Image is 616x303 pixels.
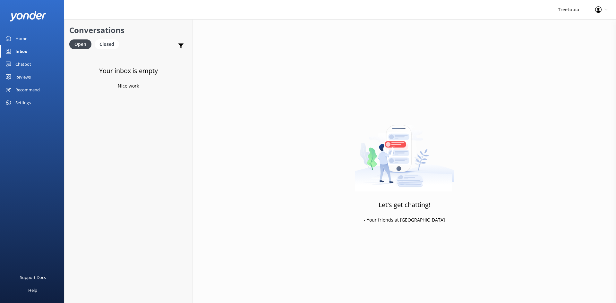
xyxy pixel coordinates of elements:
[95,39,119,49] div: Closed
[379,200,430,210] h3: Let's get chatting!
[15,32,27,45] div: Home
[95,40,122,47] a: Closed
[99,66,158,76] h3: Your inbox is empty
[20,271,46,284] div: Support Docs
[15,96,31,109] div: Settings
[15,45,27,58] div: Inbox
[69,39,91,49] div: Open
[15,71,31,83] div: Reviews
[28,284,37,297] div: Help
[10,11,47,21] img: yonder-white-logo.png
[69,24,187,36] h2: Conversations
[364,216,445,223] p: - Your friends at [GEOGRAPHIC_DATA]
[15,58,31,71] div: Chatbot
[118,82,139,89] p: Nice work
[69,40,95,47] a: Open
[355,112,454,192] img: artwork of a man stealing a conversation from at giant smartphone
[15,83,40,96] div: Recommend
